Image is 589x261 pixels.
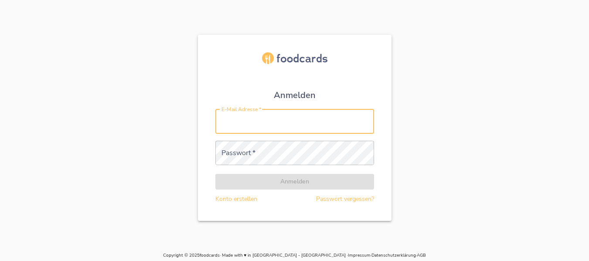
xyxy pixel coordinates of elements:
a: Datenschutzerklärung [371,252,416,258]
a: Passwort vergessen? [316,195,374,203]
a: foodcards [200,252,220,258]
a: Konto erstellen [215,195,257,203]
a: Impressum [348,252,371,258]
p: Copyright © 2025 · Made with ♥ in [GEOGRAPHIC_DATA] - [GEOGRAPHIC_DATA] · · · [5,252,584,259]
h1: Anmelden [274,90,316,100]
img: foodcards [262,52,327,64]
a: AGB [417,252,426,258]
